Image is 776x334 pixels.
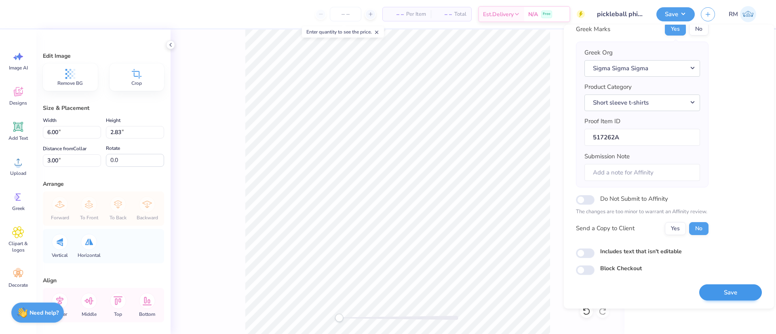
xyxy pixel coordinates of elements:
span: Add Text [8,135,28,141]
button: Save [699,284,762,301]
p: The changes are too minor to warrant an Affinity review. [576,208,709,216]
div: Align [43,276,164,285]
span: Vertical [52,252,68,258]
label: Proof Item ID [584,117,620,126]
span: Decorate [8,282,28,288]
input: Untitled Design [591,6,650,22]
label: Width [43,116,57,125]
div: Size & Placement [43,104,164,112]
label: Product Category [584,82,632,92]
span: Crop [131,80,142,86]
span: Clipart & logos [5,240,32,253]
div: Greek Marks [576,25,610,34]
img: Roberta Manuel [740,6,756,22]
a: RM [725,6,760,22]
span: Free [543,11,550,17]
div: Enter quantity to see the price. [302,26,384,38]
strong: Need help? [30,309,59,317]
span: Est. Delivery [483,10,514,19]
button: Yes [665,222,686,235]
span: Greek [12,205,25,212]
span: Per Item [406,10,426,19]
label: Includes text that isn't editable [600,247,682,256]
div: Arrange [43,180,164,188]
button: No [689,222,709,235]
span: Bottom [139,311,155,317]
span: RM [729,10,738,19]
input: – – [330,7,361,21]
span: Middle [82,311,97,317]
label: Height [106,116,120,125]
button: Save [656,7,695,21]
span: N/A [528,10,538,19]
span: – – [436,10,452,19]
button: Short sleeve t-shirts [584,95,700,111]
label: Submission Note [584,152,630,161]
div: Accessibility label [335,314,343,322]
label: Distance from Collar [43,144,86,153]
button: No [689,23,709,36]
div: Send a Copy to Client [576,224,635,233]
span: – – [388,10,404,19]
label: Do Not Submit to Affinity [600,193,668,204]
span: Designs [9,100,27,106]
label: Greek Org [584,48,613,57]
span: Remove BG [57,80,83,86]
button: Sigma Sigma Sigma [584,60,700,77]
button: Yes [665,23,686,36]
span: Horizontal [78,252,101,258]
label: Rotate [106,143,120,153]
span: Upload [10,170,26,176]
span: Center [53,311,67,317]
label: Block Checkout [600,264,642,273]
span: Top [114,311,122,317]
div: Edit Image [43,52,164,60]
span: Image AI [9,65,28,71]
input: Add a note for Affinity [584,164,700,181]
span: Total [454,10,466,19]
